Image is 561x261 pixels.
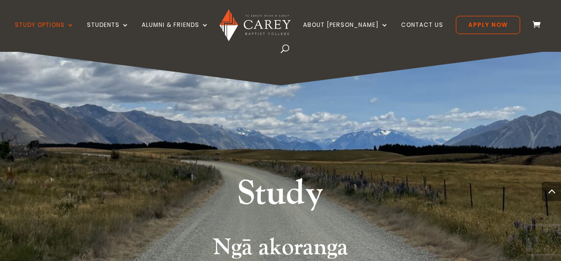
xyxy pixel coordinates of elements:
[401,22,443,44] a: Contact Us
[100,171,461,221] h1: Study
[220,9,290,41] img: Carey Baptist College
[87,22,129,44] a: Students
[15,22,74,44] a: Study Options
[303,22,389,44] a: About [PERSON_NAME]
[142,22,209,44] a: Alumni & Friends
[456,16,520,34] a: Apply Now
